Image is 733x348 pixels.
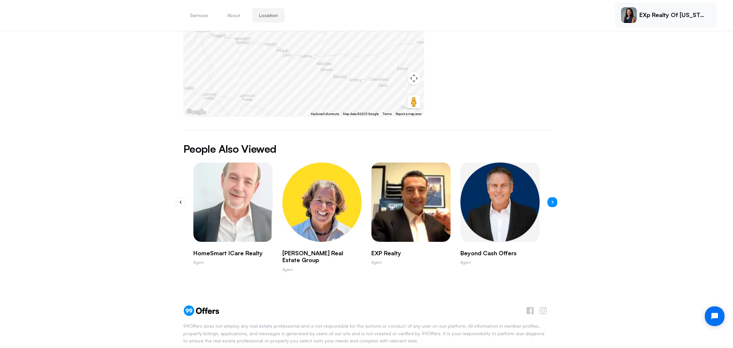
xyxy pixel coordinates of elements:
[252,8,285,23] button: Location
[371,250,451,257] p: EXP Realty
[282,163,362,273] a: Tina Burke[PERSON_NAME] Real Estate GroupAgent
[185,108,207,116] a: Open this area in Google Maps (opens a new window)
[343,112,379,116] span: Map data ©2025 Google
[621,7,637,23] img: Vivienne Haroun
[407,72,420,85] button: Map camera controls
[460,259,540,265] p: Agent
[183,8,215,23] button: Services
[407,95,420,108] button: Drag Pegman onto the map to open Street View
[460,163,540,266] a: John MontanoBeyond Cash OffersAgent
[371,163,451,266] swiper-slide: 7 / 10
[183,322,550,344] p: 99Offers does not employ any real estate professional and is not responsible for the actions or c...
[282,163,362,242] img: Tina Burke
[460,163,540,266] swiper-slide: 8 / 10
[311,112,339,116] button: Keyboard shortcuts
[460,163,540,242] img: John Montano
[193,259,273,265] p: Agent
[396,112,422,116] a: Report a map error
[699,301,730,332] iframe: Tidio Chat
[193,163,273,242] img: Monte Roberts
[193,250,273,257] p: HomeSmart iCare Realty
[185,108,207,116] img: Google
[639,11,705,19] p: eXp Realty of [US_STATE] Inc.
[193,163,273,266] swiper-slide: 5 / 10
[371,163,451,242] img: JP Chimienti
[282,266,362,273] p: Agent
[383,112,392,116] a: Terms
[282,250,362,264] p: [PERSON_NAME] Real Estate Group
[220,8,247,23] button: About
[282,163,362,273] swiper-slide: 6 / 10
[460,250,540,257] p: Beyond Cash Offers
[183,143,550,155] h2: People Also Viewed
[193,163,273,266] a: Monte RobertsHomeSmart iCare RealtyAgent
[371,163,451,266] a: JP ChimientiEXP RealtyAgent
[371,259,451,265] p: Agent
